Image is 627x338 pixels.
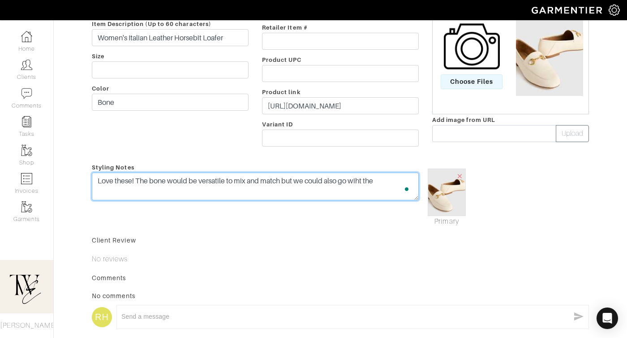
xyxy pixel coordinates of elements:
p: No reviews [92,254,589,264]
img: comment-icon-a0a6a9ef722e966f86d9cbdc48e553b5cf19dbc54f86b18d962a5391bc8f6eb6.png [21,88,32,99]
div: RH [92,307,112,327]
img: camera-icon-fc4d3dba96d4bd47ec8a31cd2c90eca330c9151d3c012df1ec2579f4b5ff7bac.png [444,18,500,74]
span: Product UPC [262,56,302,63]
textarea: To enrich screen reader interactions, please activate Accessibility in Grammarly extension settings [92,173,419,200]
img: W--269-BNE-263_EDITED.jpeg [511,12,588,96]
span: Item Description (Up to 60 characters) [92,21,211,27]
div: Client Review [92,236,589,245]
img: W--269-BNE-263_EDITED.jpeg [428,169,466,216]
span: Product link [262,89,301,95]
span: Color [92,85,109,92]
div: Comments [92,273,589,282]
img: clients-icon-6bae9207a08558b7cb47a8932f037763ab4055f8c8b6bfacd5dc20c3e0201464.png [21,59,32,70]
div: Open Intercom Messenger [597,308,618,329]
img: reminder-icon-8004d30b9f0a5d33ae49ab947aed9ed385cf756f9e5892f1edd6e32f2345188e.png [21,116,32,127]
img: dashboard-icon-dbcd8f5a0b271acd01030246c82b418ddd0df26cd7fceb0bd07c9910d44c42f6.png [21,31,32,42]
span: Choose Files [441,74,503,89]
img: garments-icon-b7da505a4dc4fd61783c78ac3ca0ef83fa9d6f193b1c9dc38574b1d14d53ca28.png [21,145,32,156]
img: orders-icon-0abe47150d42831381b5fb84f609e132dff9fe21cb692f30cb5eec754e2cba89.png [21,173,32,184]
img: gear-icon-white-bd11855cb880d31180b6d7d6211b90ccbf57a29d726f0c71d8c61bd08dd39cc2.png [609,4,620,16]
a: Mark As Primary [428,216,466,227]
div: No comments [92,291,589,300]
span: Retailer Item # [262,24,308,31]
span: Size [92,53,104,60]
span: Variant ID [262,121,293,128]
span: × [456,170,464,182]
span: Add image from URL [432,117,495,123]
img: garmentier-logo-header-white-b43fb05a5012e4ada735d5af1a66efaba907eab6374d6393d1fbf88cb4ef424d.png [527,2,609,18]
span: Styling Notes [92,161,134,174]
img: garments-icon-b7da505a4dc4fd61783c78ac3ca0ef83fa9d6f193b1c9dc38574b1d14d53ca28.png [21,201,32,212]
button: Upload [556,125,589,142]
